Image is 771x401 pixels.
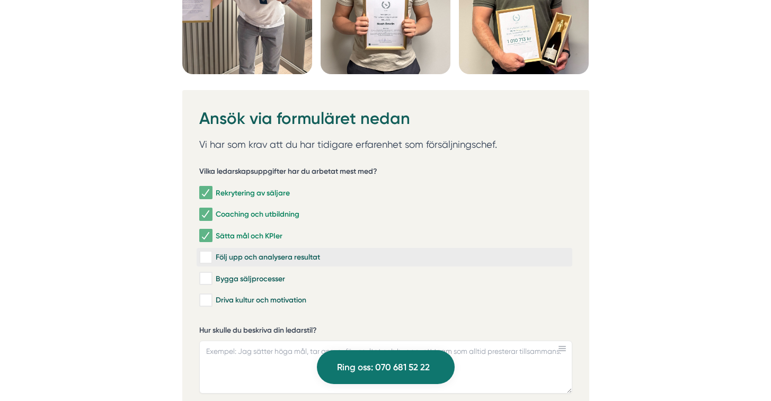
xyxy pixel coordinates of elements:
[199,107,572,137] h2: Ansök via formuläret nedan
[199,188,211,198] input: Rekrytering av säljare
[199,230,211,241] input: Sätta mål och KPIer
[199,209,211,220] input: Coaching och utbildning
[199,325,572,338] label: Hur skulle du beskriva din ledarstil?
[199,273,211,284] input: Bygga säljprocesser
[199,166,377,180] h5: Vilka ledarskapsuppgifter har du arbetat mest med?
[337,360,430,375] span: Ring oss: 070 681 52 22
[199,137,572,153] p: Vi har som krav att du har tidigare erfarenhet som försäljningschef.
[199,295,211,306] input: Driva kultur och motivation
[199,252,211,263] input: Följ upp och analysera resultat
[317,350,455,384] a: Ring oss: 070 681 52 22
